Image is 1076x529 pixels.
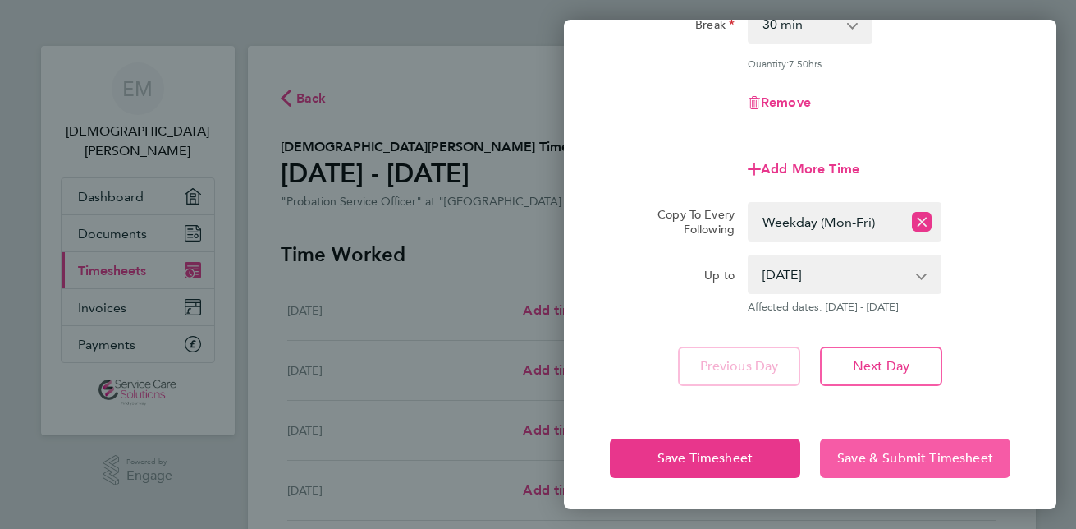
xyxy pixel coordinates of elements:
label: Break [695,17,735,37]
button: Next Day [820,347,942,386]
span: Add More Time [761,161,859,177]
span: 7.50 [789,57,808,70]
button: Remove [748,96,811,109]
span: Affected dates: [DATE] - [DATE] [748,301,941,314]
span: Save & Submit Timesheet [837,450,993,467]
div: Quantity: hrs [748,57,941,70]
span: Next Day [853,358,909,375]
button: Save & Submit Timesheet [820,439,1010,478]
label: Copy To Every Following [644,207,735,237]
span: Remove [761,94,811,110]
button: Add More Time [748,163,859,176]
button: Reset selection [912,204,932,240]
label: Up to [704,268,735,287]
button: Save Timesheet [610,439,800,478]
span: Save Timesheet [657,450,753,467]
